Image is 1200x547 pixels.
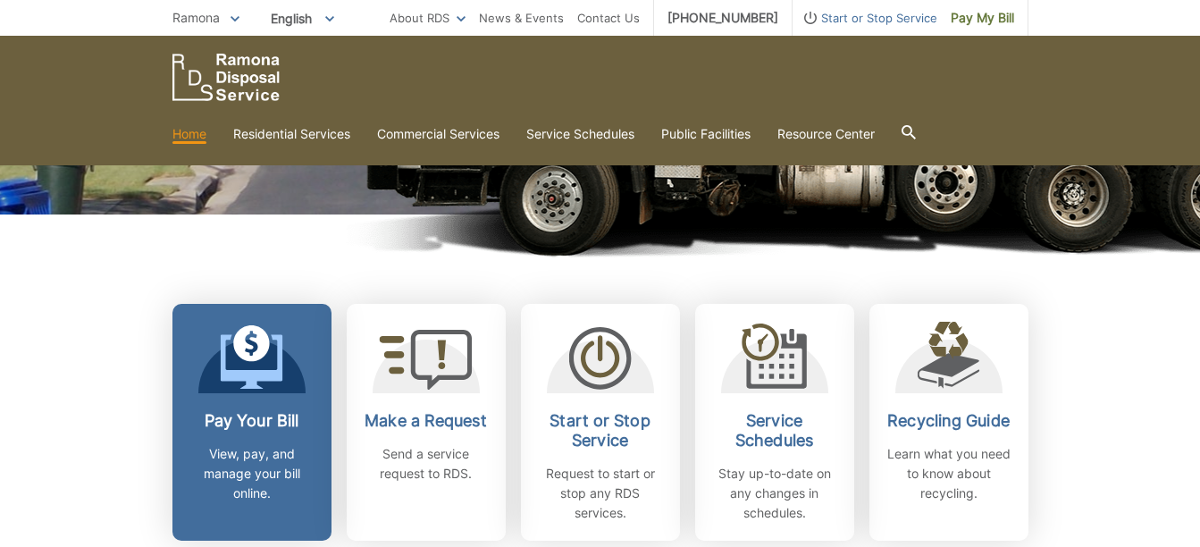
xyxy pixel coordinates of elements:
p: Learn what you need to know about recycling. [883,444,1015,503]
h2: Start or Stop Service [534,411,667,450]
p: Send a service request to RDS. [360,444,492,484]
a: News & Events [479,8,564,28]
a: Home [172,124,206,144]
a: Make a Request Send a service request to RDS. [347,304,506,541]
p: View, pay, and manage your bill online. [186,444,318,503]
h2: Pay Your Bill [186,411,318,431]
a: Service Schedules Stay up-to-date on any changes in schedules. [695,304,854,541]
a: Residential Services [233,124,350,144]
a: Contact Us [577,8,640,28]
a: Public Facilities [661,124,751,144]
a: Pay Your Bill View, pay, and manage your bill online. [172,304,331,541]
a: Resource Center [777,124,875,144]
span: English [257,4,348,33]
a: Recycling Guide Learn what you need to know about recycling. [869,304,1028,541]
span: Pay My Bill [951,8,1014,28]
a: EDCD logo. Return to the homepage. [172,54,280,101]
a: About RDS [390,8,466,28]
p: Stay up-to-date on any changes in schedules. [709,464,841,523]
h2: Service Schedules [709,411,841,450]
p: Request to start or stop any RDS services. [534,464,667,523]
a: Commercial Services [377,124,499,144]
h2: Make a Request [360,411,492,431]
a: Service Schedules [526,124,634,144]
span: Ramona [172,10,220,25]
h2: Recycling Guide [883,411,1015,431]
